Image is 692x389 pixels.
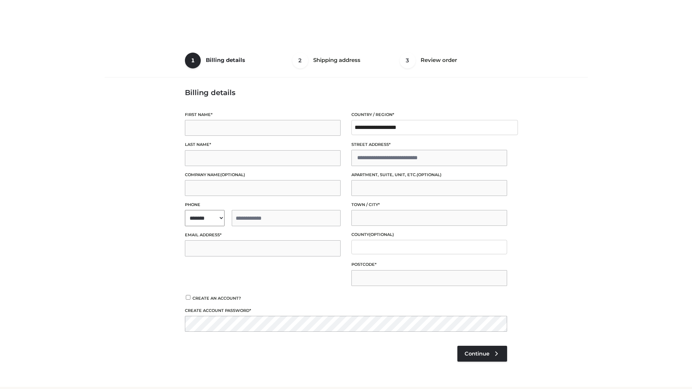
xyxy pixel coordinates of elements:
label: Postcode [351,261,507,268]
label: County [351,231,507,238]
span: Continue [465,350,489,357]
span: (optional) [417,172,442,177]
label: Last name [185,141,341,148]
label: Email address [185,232,341,238]
label: Town / City [351,201,507,208]
span: Shipping address [313,57,360,63]
span: 3 [400,53,416,68]
label: Street address [351,141,507,148]
span: 1 [185,53,201,68]
a: Continue [457,346,507,362]
input: Create an account? [185,295,191,300]
label: First name [185,111,341,118]
span: 2 [292,53,308,68]
h3: Billing details [185,88,507,97]
label: Company name [185,171,341,178]
span: Review order [421,57,457,63]
label: Apartment, suite, unit, etc. [351,171,507,178]
label: Phone [185,201,341,208]
span: (optional) [369,232,394,237]
label: Create account password [185,307,507,314]
span: (optional) [220,172,245,177]
span: Create an account? [192,296,241,301]
span: Billing details [206,57,245,63]
label: Country / Region [351,111,507,118]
